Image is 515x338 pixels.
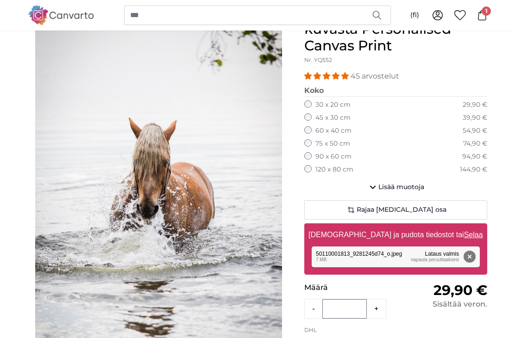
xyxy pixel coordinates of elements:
[378,183,424,192] span: Lisää muotoja
[463,126,487,135] div: 54,90 €
[463,139,487,148] div: 74,90 €
[462,152,487,161] div: 94,90 €
[367,300,386,318] button: +
[433,282,487,299] span: 29,90 €
[315,100,351,110] label: 30 x 20 cm
[315,139,350,148] label: 75 x 50 cm
[396,299,487,310] div: Sisältää veron.
[464,231,483,239] u: Selaa
[304,56,332,63] span: Nr. YQ552
[315,165,353,174] label: 120 x 80 cm
[304,178,487,197] button: Lisää muotoja
[305,226,486,244] label: [DEMOGRAPHIC_DATA] ja pudota tiedostot tai
[304,282,396,293] p: Määrä
[351,72,399,80] span: 45 arvostelut
[304,85,487,97] legend: Koko
[315,152,352,161] label: 90 x 60 cm
[403,7,427,24] button: (fi)
[463,100,487,110] div: 29,90 €
[305,300,322,318] button: -
[460,165,487,174] div: 144,90 €
[463,113,487,123] div: 39,90 €
[357,205,446,215] span: Rajaa [MEDICAL_DATA] osa
[315,113,351,123] label: 45 x 30 cm
[315,126,352,135] label: 60 x 40 cm
[304,200,487,220] button: Rajaa [MEDICAL_DATA] osa
[28,6,94,25] img: Canvarto
[304,326,487,334] p: DHL
[482,6,491,16] span: 1
[304,72,351,80] span: 4.93 stars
